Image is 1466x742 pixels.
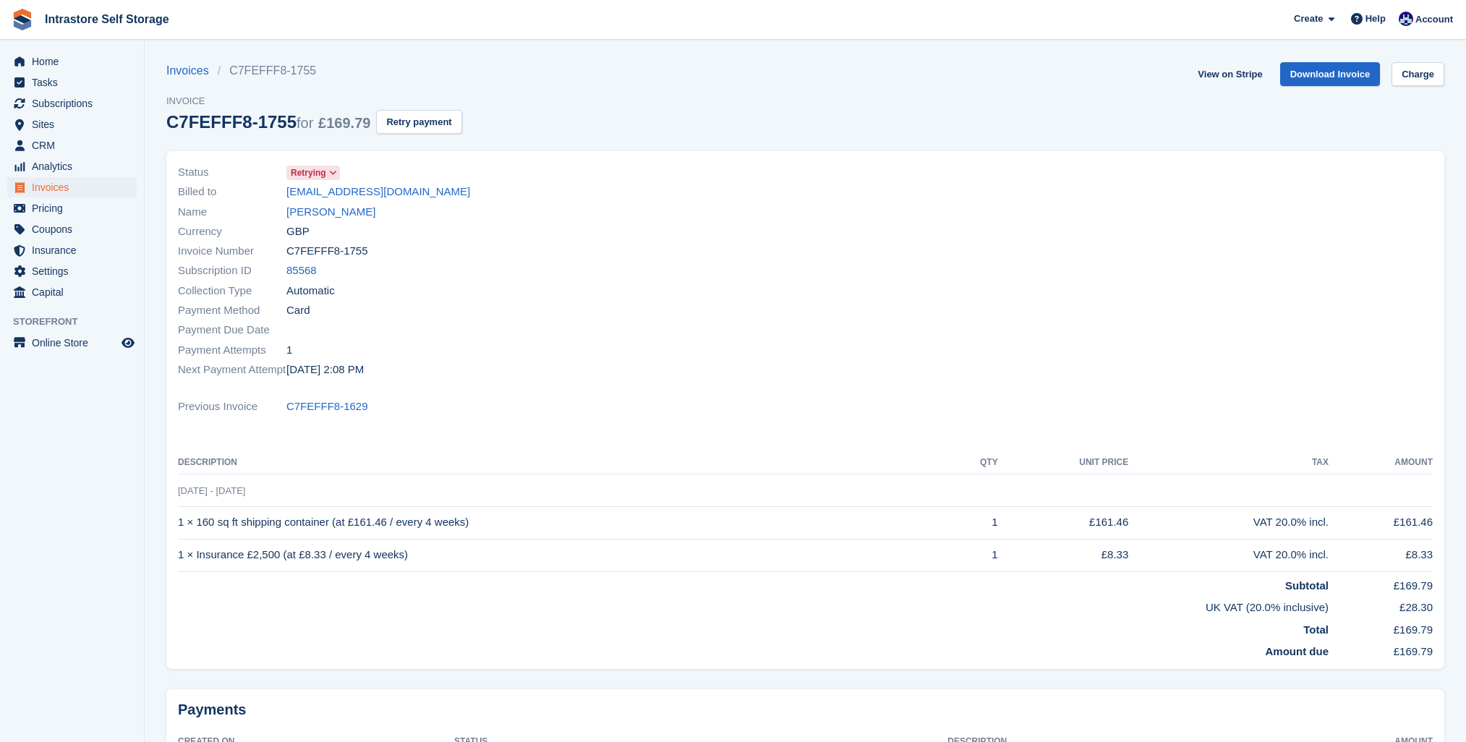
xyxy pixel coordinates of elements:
a: menu [7,219,137,239]
a: Charge [1392,62,1444,86]
span: C7FEFFF8-1755 [286,243,368,260]
td: UK VAT (20.0% inclusive) [178,594,1329,616]
td: 1 [950,539,998,571]
th: Amount [1329,451,1433,474]
td: £169.79 [1329,616,1433,639]
td: 1 [950,506,998,539]
a: C7FEFFF8-1629 [286,398,368,415]
td: £169.79 [1329,638,1433,660]
a: Invoices [166,62,218,80]
span: Pricing [32,198,119,218]
td: £169.79 [1329,571,1433,594]
a: [EMAIL_ADDRESS][DOMAIN_NAME] [286,184,470,200]
span: Subscriptions [32,93,119,114]
span: Invoice [166,94,462,108]
span: CRM [32,135,119,155]
span: Collection Type [178,283,286,299]
nav: breadcrumbs [166,62,462,80]
td: £8.33 [1329,539,1433,571]
time: 2025-08-16 13:08:52 UTC [286,362,364,378]
span: Storefront [13,315,144,329]
span: Previous Invoice [178,398,286,415]
a: menu [7,282,137,302]
a: menu [7,198,137,218]
span: Home [32,51,119,72]
a: Retrying [286,164,340,181]
span: Sites [32,114,119,135]
img: Mathew Tremewan [1399,12,1413,26]
a: menu [7,240,137,260]
span: Create [1294,12,1323,26]
span: Help [1365,12,1386,26]
td: £161.46 [1329,506,1433,539]
td: £28.30 [1329,594,1433,616]
td: 1 × Insurance £2,500 (at £8.33 / every 4 weeks) [178,539,950,571]
a: Preview store [119,334,137,351]
strong: Total [1303,623,1329,636]
span: Account [1415,12,1453,27]
th: Description [178,451,950,474]
span: Name [178,204,286,221]
span: Payment Method [178,302,286,319]
img: stora-icon-8386f47178a22dfd0bd8f6a31ec36ba5ce8667c1dd55bd0f319d3a0aa187defe.svg [12,9,33,30]
span: £169.79 [318,115,370,131]
a: [PERSON_NAME] [286,204,375,221]
a: menu [7,114,137,135]
span: [DATE] - [DATE] [178,485,245,496]
th: Unit Price [998,451,1129,474]
th: QTY [950,451,998,474]
a: menu [7,93,137,114]
span: Payment Attempts [178,342,286,359]
span: GBP [286,223,310,240]
a: menu [7,333,137,353]
a: menu [7,177,137,197]
a: Intrastore Self Storage [39,7,175,31]
a: menu [7,156,137,176]
div: C7FEFFF8-1755 [166,112,370,132]
span: for [297,115,313,131]
div: VAT 20.0% incl. [1128,514,1329,531]
a: Download Invoice [1280,62,1381,86]
span: Online Store [32,333,119,353]
span: Tasks [32,72,119,93]
a: menu [7,72,137,93]
span: Coupons [32,219,119,239]
a: menu [7,51,137,72]
th: Tax [1128,451,1329,474]
strong: Subtotal [1285,579,1329,592]
span: Billed to [178,184,286,200]
td: £161.46 [998,506,1129,539]
span: Analytics [32,156,119,176]
td: 1 × 160 sq ft shipping container (at £161.46 / every 4 weeks) [178,506,950,539]
span: Subscription ID [178,263,286,279]
td: £8.33 [998,539,1129,571]
span: Settings [32,261,119,281]
div: VAT 20.0% incl. [1128,547,1329,563]
button: Retry payment [376,110,461,134]
a: View on Stripe [1192,62,1268,86]
span: Payment Due Date [178,322,286,338]
a: menu [7,261,137,281]
span: Status [178,164,286,181]
a: 85568 [286,263,317,279]
span: Capital [32,282,119,302]
span: Automatic [286,283,335,299]
span: Retrying [291,166,326,179]
span: Insurance [32,240,119,260]
strong: Amount due [1265,645,1329,657]
span: Card [286,302,310,319]
span: Currency [178,223,286,240]
span: Invoice Number [178,243,286,260]
a: menu [7,135,137,155]
span: Next Payment Attempt [178,362,286,378]
h2: Payments [178,701,1433,719]
span: 1 [286,342,292,359]
span: Invoices [32,177,119,197]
